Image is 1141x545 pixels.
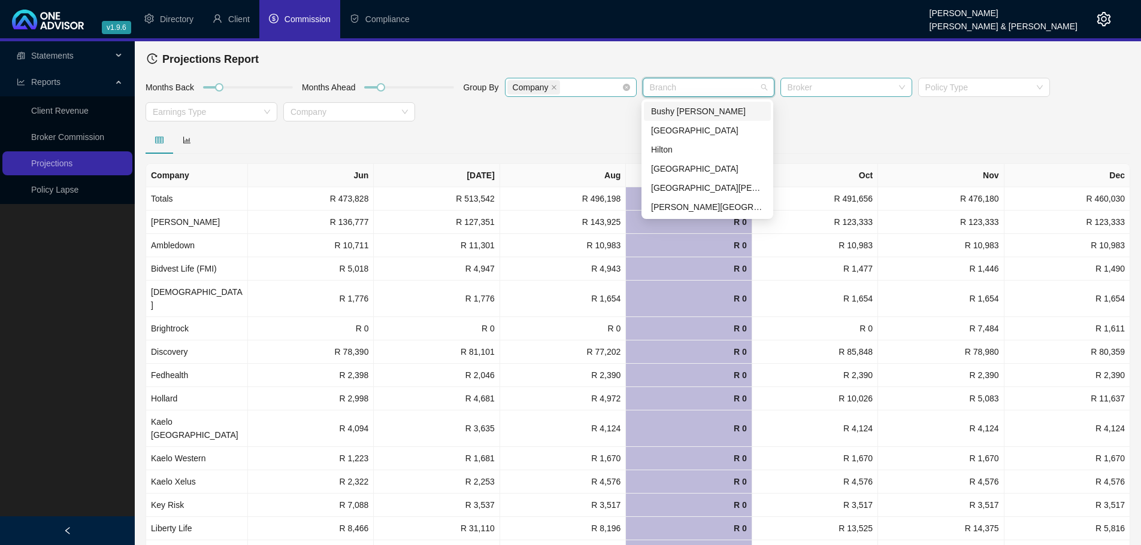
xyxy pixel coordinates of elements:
[31,77,60,87] span: Reports
[146,164,248,187] th: Company
[878,494,1004,517] td: R 3,517
[752,410,878,447] td: R 4,124
[500,470,626,494] td: R 4,576
[248,340,374,364] td: R 78,390
[146,340,248,364] td: Discovery
[500,257,626,281] td: R 4,943
[374,187,500,211] td: R 513,542
[374,234,500,257] td: R 11,301
[146,410,248,447] td: Kaelo [GEOGRAPHIC_DATA]
[651,200,764,214] div: [PERSON_NAME][GEOGRAPHIC_DATA]
[752,387,878,410] td: R 10,026
[228,14,250,24] span: Client
[146,517,248,540] td: Liberty Life
[146,387,248,410] td: Hollard
[248,281,374,317] td: R 1,776
[1004,447,1130,470] td: R 1,670
[146,447,248,470] td: Kaelo Western
[878,164,1004,187] th: Nov
[162,53,259,65] span: Projections Report
[248,187,374,211] td: R 473,828
[878,364,1004,387] td: R 2,390
[626,281,752,317] td: R 0
[147,53,158,64] span: history
[644,159,771,178] div: Midlands
[626,517,752,540] td: R 0
[626,340,752,364] td: R 0
[374,447,500,470] td: R 1,681
[752,257,878,281] td: R 1,477
[374,387,500,410] td: R 4,681
[878,447,1004,470] td: R 1,670
[644,197,771,217] div: Shelly Beach
[930,3,1078,16] div: [PERSON_NAME]
[626,410,752,447] td: R 0
[626,470,752,494] td: R 0
[374,281,500,317] td: R 1,776
[752,470,878,494] td: R 4,576
[626,317,752,340] td: R 0
[644,140,771,159] div: Hilton
[752,447,878,470] td: R 1,670
[31,51,74,60] span: Statements
[500,187,626,211] td: R 496,198
[12,10,84,29] img: 2df55531c6924b55f21c4cf5d4484680-logo-light.svg
[500,387,626,410] td: R 4,972
[752,317,878,340] td: R 0
[500,340,626,364] td: R 77,202
[1004,211,1130,234] td: R 123,333
[248,494,374,517] td: R 7,088
[507,80,560,95] span: Company
[513,81,549,94] span: Company
[752,211,878,234] td: R 123,333
[365,14,410,24] span: Compliance
[878,187,1004,211] td: R 476,180
[146,364,248,387] td: Fedhealth
[1004,410,1130,447] td: R 4,124
[1097,12,1111,26] span: setting
[31,132,104,142] a: Broker Commission
[460,81,501,99] div: Group By
[213,14,222,23] span: user
[752,494,878,517] td: R 3,517
[626,364,752,387] td: R 0
[500,494,626,517] td: R 3,517
[31,159,72,168] a: Projections
[183,136,191,144] span: bar-chart
[374,494,500,517] td: R 3,537
[752,364,878,387] td: R 2,390
[143,81,197,99] div: Months Back
[248,517,374,540] td: R 8,466
[500,447,626,470] td: R 1,670
[500,410,626,447] td: R 4,124
[248,317,374,340] td: R 0
[651,181,764,194] div: [GEOGRAPHIC_DATA][PERSON_NAME]
[500,317,626,340] td: R 0
[752,517,878,540] td: R 13,525
[17,78,25,86] span: line-chart
[374,410,500,447] td: R 3,635
[626,187,752,211] td: R 0
[155,136,164,144] span: table
[500,164,626,187] th: Aug
[878,387,1004,410] td: R 5,083
[1004,187,1130,211] td: R 460,030
[878,281,1004,317] td: R 1,654
[374,517,500,540] td: R 31,110
[63,526,72,535] span: left
[248,364,374,387] td: R 2,398
[878,211,1004,234] td: R 123,333
[878,317,1004,340] td: R 7,484
[1004,517,1130,540] td: R 5,816
[644,102,771,121] div: Bushy Vales
[146,317,248,340] td: Brightrock
[102,21,131,34] span: v1.9.6
[1004,257,1130,281] td: R 1,490
[500,211,626,234] td: R 143,925
[248,410,374,447] td: R 4,094
[1004,494,1130,517] td: R 3,517
[17,51,25,60] span: reconciliation
[551,84,557,90] span: close
[644,178,771,197] div: Port Elizabeth
[626,164,752,187] th: Current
